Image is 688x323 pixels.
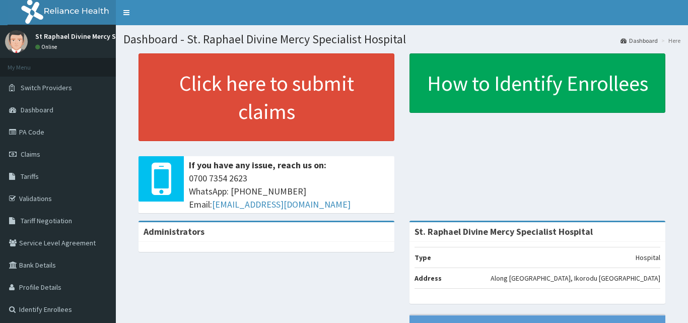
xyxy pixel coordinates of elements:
span: Switch Providers [21,83,72,92]
b: If you have any issue, reach us on: [189,159,326,171]
span: Tariff Negotiation [21,216,72,225]
p: Along [GEOGRAPHIC_DATA], Ikorodu [GEOGRAPHIC_DATA] [491,273,660,283]
b: Administrators [144,226,204,237]
p: St Raphael Divine Mercy Specialist Hospital [35,33,172,40]
b: Type [415,253,431,262]
a: Online [35,43,59,50]
span: 0700 7354 2623 WhatsApp: [PHONE_NUMBER] Email: [189,172,389,211]
span: Tariffs [21,172,39,181]
li: Here [659,36,680,45]
h1: Dashboard - St. Raphael Divine Mercy Specialist Hospital [123,33,680,46]
span: Claims [21,150,40,159]
span: Dashboard [21,105,53,114]
img: User Image [5,30,28,53]
a: How to Identify Enrollees [409,53,665,113]
a: Click here to submit claims [139,53,394,141]
b: Address [415,274,442,283]
a: [EMAIL_ADDRESS][DOMAIN_NAME] [212,199,351,210]
p: Hospital [636,252,660,263]
a: Dashboard [621,36,658,45]
strong: St. Raphael Divine Mercy Specialist Hospital [415,226,593,237]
